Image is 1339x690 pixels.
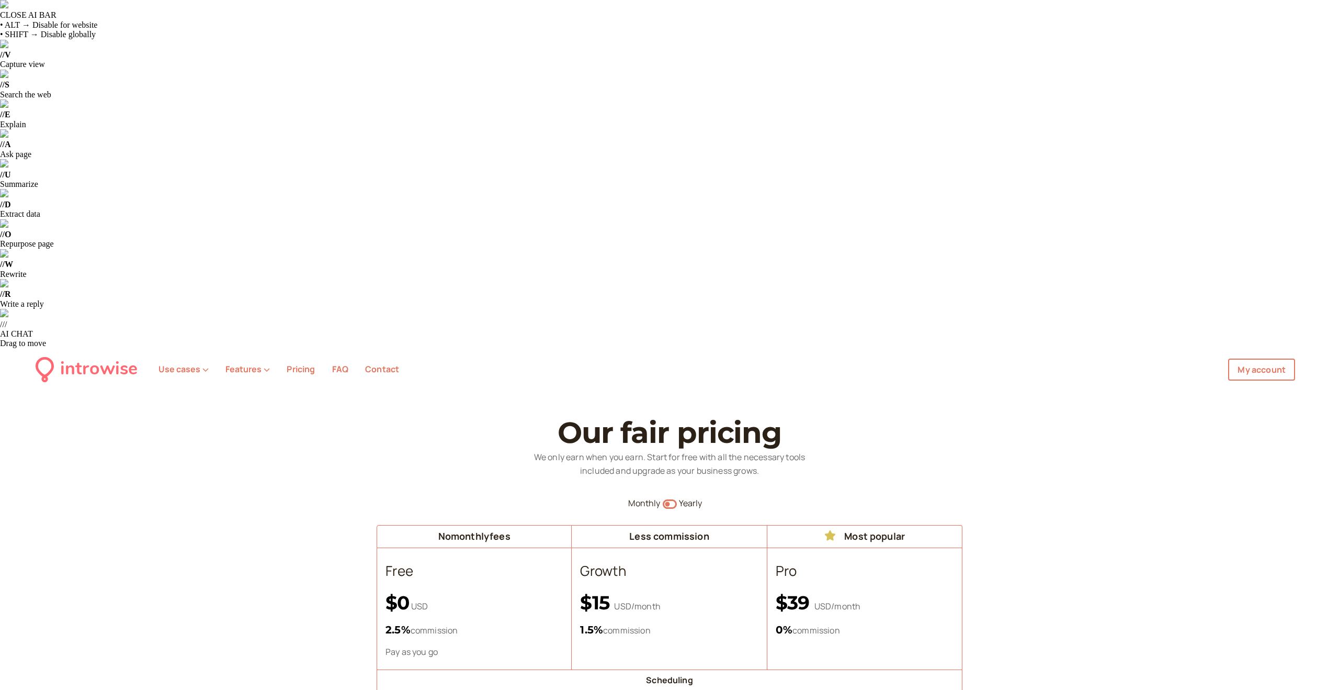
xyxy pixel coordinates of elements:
p: We only earn when you earn. Start for free with all the necessary tools included and upgrade as y... [518,451,821,478]
div: Monthly [377,497,661,510]
button: Use cases [158,364,209,374]
td: No monthly fees [377,525,572,548]
p: commission [385,621,563,638]
p: USD/month [776,592,954,614]
span: 1.5 % [580,624,603,636]
div: Most popular [771,530,958,543]
div: introwise [60,355,138,384]
a: introwise [36,355,138,384]
h2: Growth [580,561,758,582]
div: Less commission [576,530,762,543]
span: 0 % [776,624,792,636]
p: USD/month [580,592,758,614]
p: Pay as you go [385,646,563,658]
span: 2.5 % [385,624,411,636]
span: $ 39 [776,591,814,614]
p: commission [580,621,758,638]
h1: Our fair pricing [377,417,962,449]
h2: Pro [776,561,954,582]
a: Pricing [287,363,315,375]
p: commission [776,621,954,638]
a: Contact [365,363,399,375]
p: USD [385,592,563,614]
span: $0 [385,591,410,614]
div: Yearly [679,497,963,510]
a: FAQ [332,363,348,375]
h2: Free [385,561,563,582]
iframe: Chat Widget [1287,640,1339,690]
button: Features [225,364,270,374]
a: My account [1228,359,1295,381]
span: $ 15 [580,591,614,614]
